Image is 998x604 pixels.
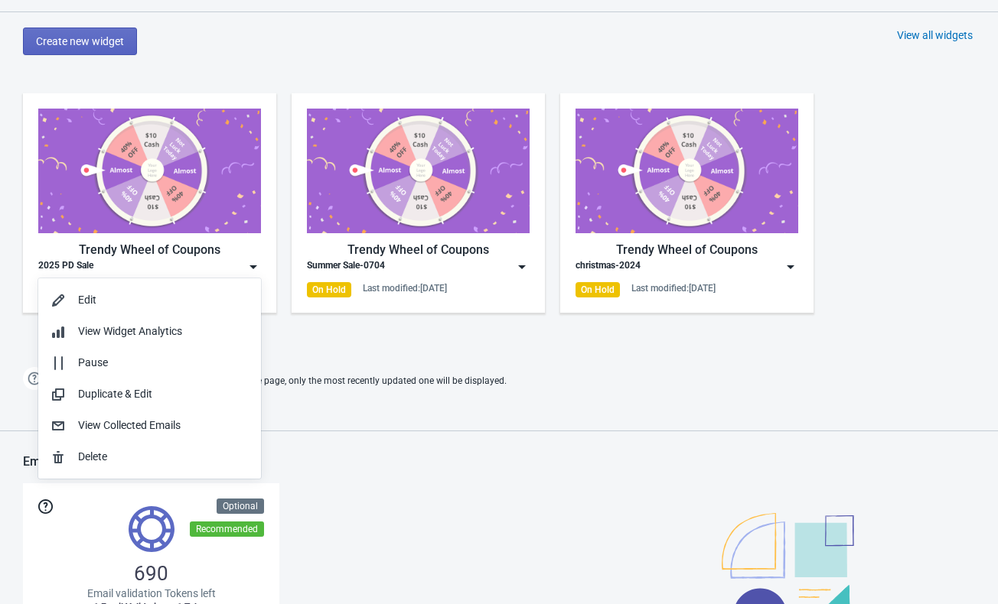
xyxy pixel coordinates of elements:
[78,417,249,434] div: View Collected Emails
[23,367,46,390] img: help.png
[246,259,261,274] img: dropdown.png
[38,347,261,378] button: Pause
[38,241,261,259] div: Trendy Wheel of Coupons
[576,241,798,259] div: Trendy Wheel of Coupons
[576,109,798,233] img: trendy_game.png
[38,109,261,233] img: trendy_game.png
[783,259,798,274] img: dropdown.png
[134,561,168,586] span: 690
[576,282,620,297] div: On Hold
[78,449,249,465] div: Delete
[36,35,124,47] span: Create new widget
[217,498,264,514] div: Optional
[576,259,641,274] div: christmas-2024
[631,282,716,294] div: Last modified: [DATE]
[78,386,249,402] div: Duplicate & Edit
[78,325,182,337] span: View Widget Analytics
[38,378,261,410] button: Duplicate & Edit
[307,109,530,233] img: trendy_game.png
[307,241,530,259] div: Trendy Wheel of Coupons
[87,586,216,601] span: Email validation Tokens left
[190,521,264,537] div: Recommended
[38,316,261,347] button: View Widget Analytics
[23,28,137,55] button: Create new widget
[897,28,973,43] div: View all widgets
[78,292,249,308] div: Edit
[38,259,93,274] div: 2025 PD Sale
[307,282,351,297] div: On Hold
[129,506,174,552] img: tokens.svg
[38,410,261,441] button: View Collected Emails
[78,355,249,371] div: Pause
[514,259,530,274] img: dropdown.png
[307,259,385,274] div: Summer Sale-0704
[363,282,447,294] div: Last modified: [DATE]
[38,284,261,316] button: Edit
[54,369,507,394] span: If two Widgets are enabled and targeting the same page, only the most recently updated one will b...
[38,441,261,472] button: Delete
